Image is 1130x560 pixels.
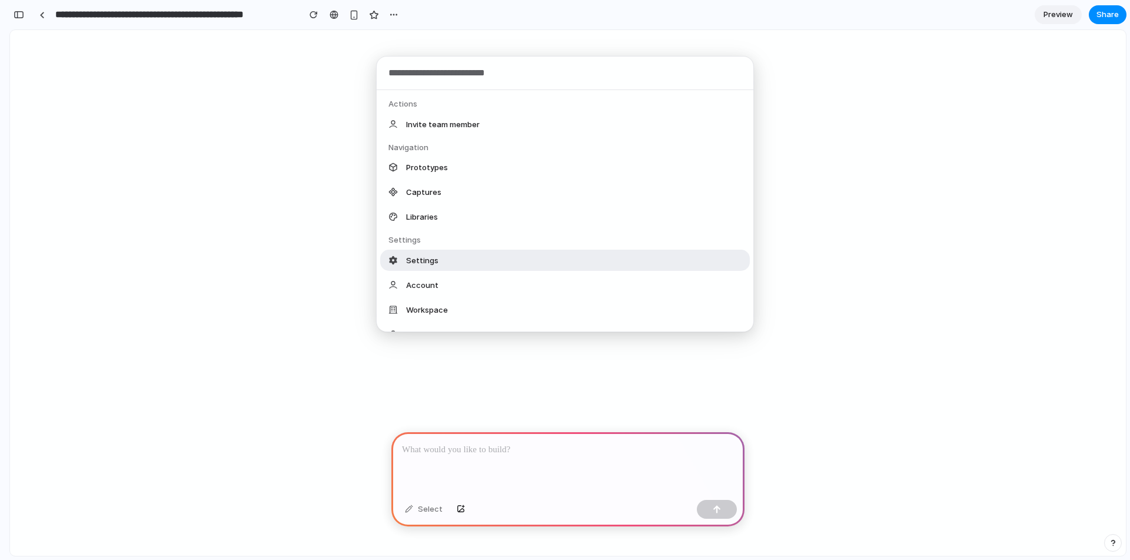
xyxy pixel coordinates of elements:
span: Libraries [406,211,438,223]
span: Invite team member [406,118,480,130]
div: Actions [388,98,753,110]
span: Captures [406,186,441,198]
div: Suggestions [377,90,753,332]
span: Settings [406,254,438,266]
span: Account [406,279,438,291]
div: Navigation [388,142,753,154]
span: Workspace [406,304,448,316]
span: Team members [406,329,463,340]
span: Prototypes [406,161,448,173]
div: Settings [388,234,753,246]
